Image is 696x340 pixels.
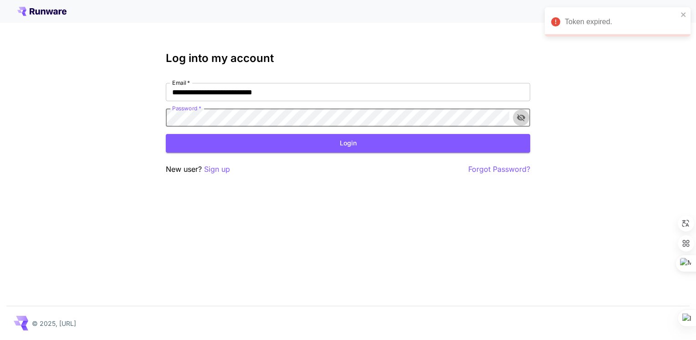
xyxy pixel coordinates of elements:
label: Email [172,79,190,87]
button: Sign up [204,164,230,175]
button: toggle password visibility [513,109,529,126]
label: Password [172,104,201,112]
button: Forgot Password? [468,164,530,175]
button: Login [166,134,530,153]
div: Token expired. [565,16,678,27]
p: © 2025, [URL] [32,319,76,328]
p: New user? [166,164,230,175]
button: close [681,11,687,18]
h3: Log into my account [166,52,530,65]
